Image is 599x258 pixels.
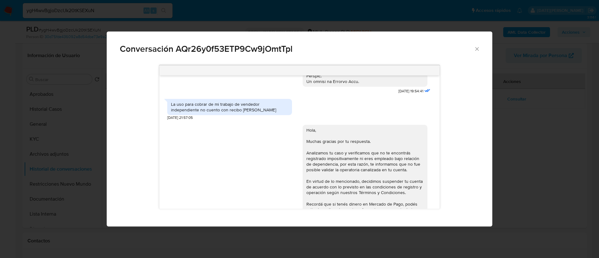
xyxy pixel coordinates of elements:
[107,32,492,227] div: Comunicación
[398,89,423,94] span: [DATE] 19:54:41
[120,45,474,53] span: Conversación AQr26y0f53ETP9Cw9jOmtTpl
[171,101,288,113] div: La uso para cobrar de mi trabajo de vendedor independiente no cuento con recibo [PERSON_NAME]
[167,115,193,120] span: [DATE] 21:57:05
[474,46,480,51] button: Cerrar
[306,127,424,235] div: Hola, Muchas gracias por tu respuesta. Analizamos tu caso y verificamos que no te encontrás regis...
